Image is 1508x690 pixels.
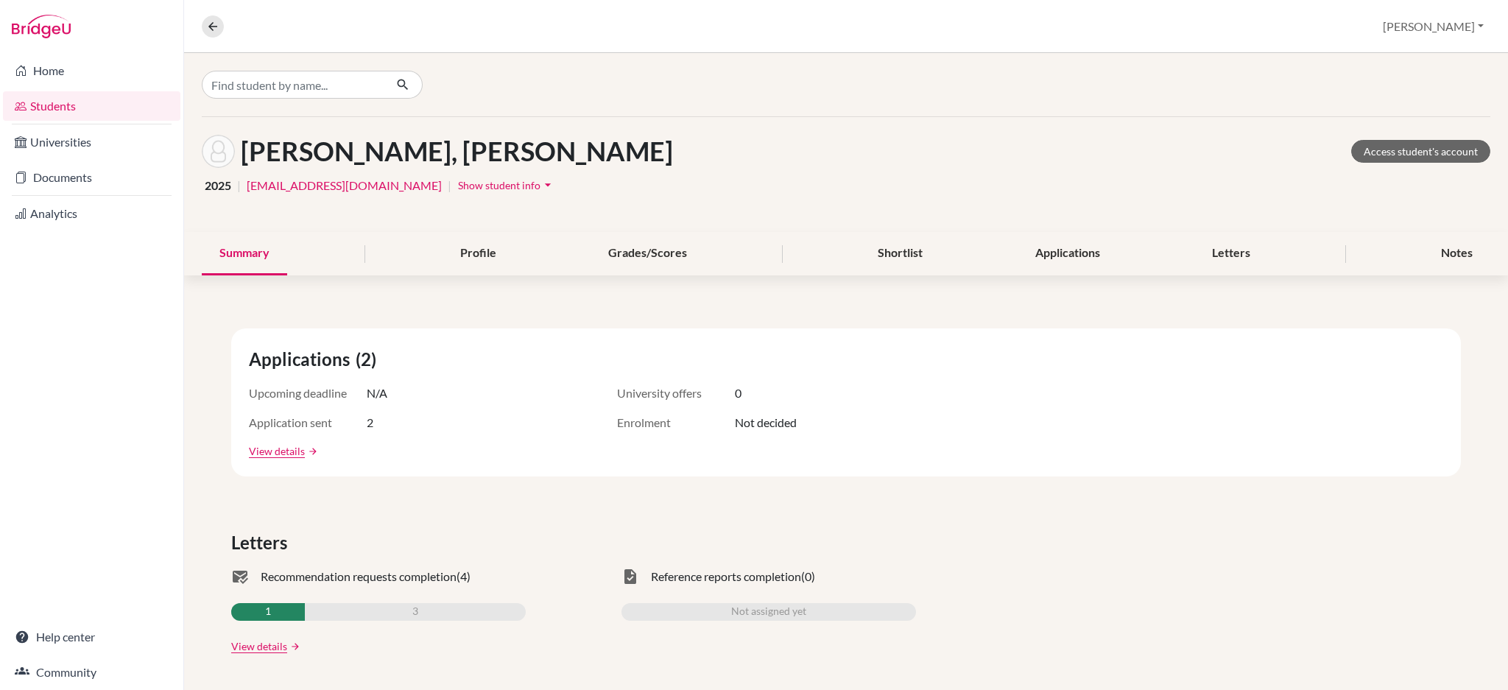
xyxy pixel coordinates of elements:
span: (2) [356,346,382,373]
div: Letters [1194,232,1268,275]
div: Notes [1423,232,1490,275]
span: 1 [265,603,271,621]
img: Bridge-U [12,15,71,38]
a: Access student's account [1351,140,1490,163]
span: mark_email_read [231,568,249,585]
span: Letters [231,529,293,556]
i: arrow_drop_down [540,177,555,192]
a: Documents [3,163,180,192]
button: Show student infoarrow_drop_down [457,174,556,197]
span: Not decided [735,414,797,432]
span: | [237,177,241,194]
span: 3 [412,603,418,621]
span: N/A [367,384,387,402]
span: (0) [801,568,815,585]
div: Grades/Scores [591,232,705,275]
a: Community [3,658,180,687]
button: [PERSON_NAME] [1376,13,1490,41]
span: Enrolment [617,414,735,432]
div: Summary [202,232,287,275]
div: Profile [443,232,514,275]
div: Shortlist [860,232,940,275]
a: View details [249,443,305,459]
span: 2 [367,414,373,432]
span: University offers [617,384,735,402]
span: Recommendation requests completion [261,568,457,585]
span: Upcoming deadline [249,384,367,402]
a: arrow_forward [305,446,318,457]
span: 2025 [205,177,231,194]
a: Home [3,56,180,85]
a: [EMAIL_ADDRESS][DOMAIN_NAME] [247,177,442,194]
a: Students [3,91,180,121]
span: Show student info [458,179,540,191]
span: Application sent [249,414,367,432]
h1: [PERSON_NAME], [PERSON_NAME] [241,135,673,167]
a: Universities [3,127,180,157]
span: (4) [457,568,471,585]
input: Find student by name... [202,71,384,99]
div: Applications [1018,232,1118,275]
span: 0 [735,384,741,402]
a: Analytics [3,199,180,228]
span: Applications [249,346,356,373]
span: Reference reports completion [651,568,801,585]
span: task [621,568,639,585]
span: | [448,177,451,194]
a: Help center [3,622,180,652]
span: Not assigned yet [731,603,806,621]
a: View details [231,638,287,654]
img: Taelyn Rose Chen's avatar [202,135,235,168]
a: arrow_forward [287,641,300,652]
